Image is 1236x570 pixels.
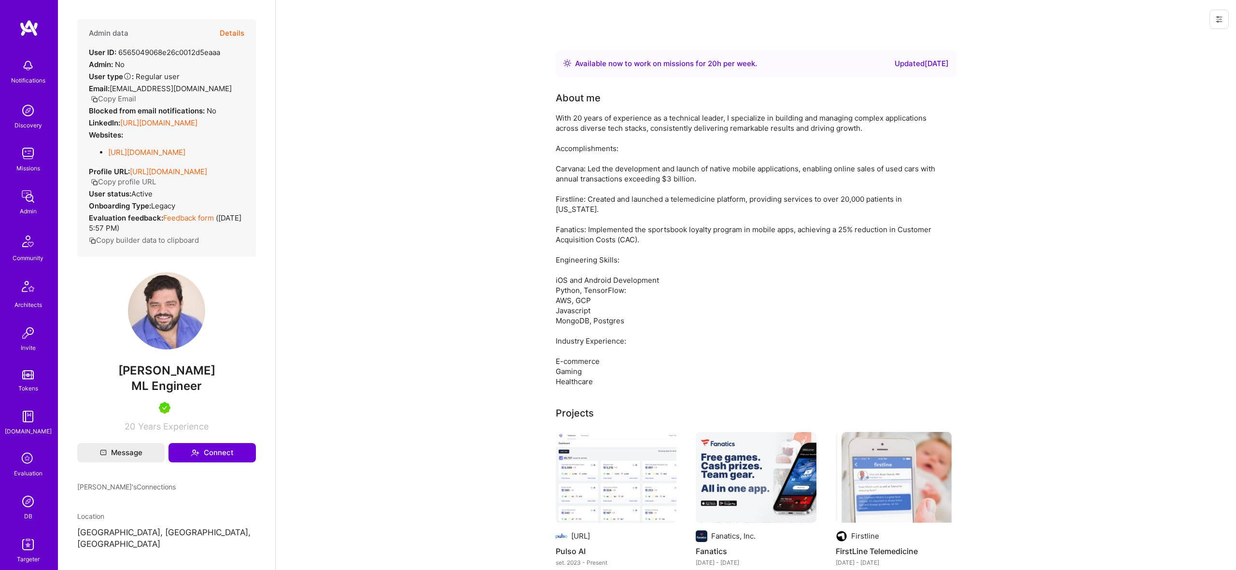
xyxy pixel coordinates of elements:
[89,72,134,81] strong: User type :
[14,468,42,478] div: Evaluation
[89,47,220,57] div: 6565049068e26c0012d5eaaa
[696,530,707,542] img: Company logo
[91,177,156,187] button: Copy profile URL
[19,19,39,37] img: logo
[89,60,113,69] strong: Admin:
[89,167,130,176] strong: Profile URL:
[77,511,256,521] div: Location
[89,189,131,198] strong: User status:
[575,58,757,70] div: Available now to work on missions for h per week .
[131,189,153,198] span: Active
[556,113,942,387] div: With 20 years of experience as a technical leader, I specialize in building and managing complex ...
[18,383,38,393] div: Tokens
[89,29,128,38] h4: Admin data
[21,343,36,353] div: Invite
[91,94,136,104] button: Copy Email
[131,379,202,393] span: ML Engineer
[123,72,132,81] i: Help
[18,407,38,426] img: guide book
[836,530,847,542] img: Company logo
[77,443,165,462] button: Message
[77,363,256,378] span: [PERSON_NAME]
[91,96,98,103] i: icon Copy
[16,163,40,173] div: Missions
[89,71,180,82] div: Regular user
[836,545,956,557] h4: FirstLine Telemedicine
[18,144,38,163] img: teamwork
[711,531,756,541] div: Fanatics, Inc.
[16,277,40,300] img: Architects
[89,48,116,57] strong: User ID:
[24,511,32,521] div: DB
[77,527,256,550] p: [GEOGRAPHIC_DATA], [GEOGRAPHIC_DATA], [GEOGRAPHIC_DATA]
[125,421,135,431] span: 20
[556,545,676,557] h4: Pulso AI
[17,554,40,564] div: Targeter
[556,432,676,523] img: Pulso AI
[895,58,949,70] div: Updated [DATE]
[89,237,96,244] i: icon Copy
[836,432,956,523] img: FirstLine Telemedicine
[696,432,816,523] img: Fanatics
[163,213,214,222] a: Feedback form
[89,106,216,116] div: No
[16,230,40,253] img: Community
[696,557,816,568] div: [DATE] - [DATE]
[14,300,42,310] div: Architects
[556,91,601,105] div: About me
[18,535,38,554] img: Skill Targeter
[159,402,170,414] img: A.Teamer in Residence
[696,545,816,557] h4: Fanatics
[556,557,676,568] div: set. 2023 - Present
[169,443,256,462] button: Connect
[110,84,232,93] span: [EMAIL_ADDRESS][DOMAIN_NAME]
[120,118,197,127] a: [URL][DOMAIN_NAME]
[18,101,38,120] img: discovery
[89,84,110,93] strong: Email:
[22,370,34,379] img: tokens
[91,179,98,186] i: icon Copy
[836,557,956,568] div: [DATE] - [DATE]
[18,492,38,511] img: Admin Search
[89,201,151,210] strong: Onboarding Type:
[571,531,590,541] div: [URL]
[18,323,38,343] img: Invite
[138,421,209,431] span: Years Experience
[5,426,52,436] div: [DOMAIN_NAME]
[556,530,567,542] img: Company logo
[11,75,45,85] div: Notifications
[89,213,163,222] strong: Evaluation feedback:
[18,187,38,206] img: admin teamwork
[89,59,125,70] div: No
[89,130,123,139] strong: Websites:
[18,56,38,75] img: bell
[130,167,207,176] a: [URL][DOMAIN_NAME]
[89,235,199,245] button: Copy builder data to clipboard
[708,59,717,68] span: 20
[563,59,571,67] img: Availability
[191,448,199,457] i: icon Connect
[19,450,37,468] i: icon SelectionTeam
[851,531,879,541] div: Firstline
[151,201,175,210] span: legacy
[128,272,205,349] img: User Avatar
[14,120,42,130] div: Discovery
[89,118,120,127] strong: LinkedIn:
[77,482,176,492] span: [PERSON_NAME]'s Connections
[89,106,207,115] strong: Blocked from email notifications:
[100,449,107,456] i: icon Mail
[108,148,185,157] a: [URL][DOMAIN_NAME]
[13,253,43,263] div: Community
[20,206,37,216] div: Admin
[556,406,594,420] div: Projects
[89,213,244,233] div: ( [DATE] 5:57 PM )
[220,19,244,47] button: Details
